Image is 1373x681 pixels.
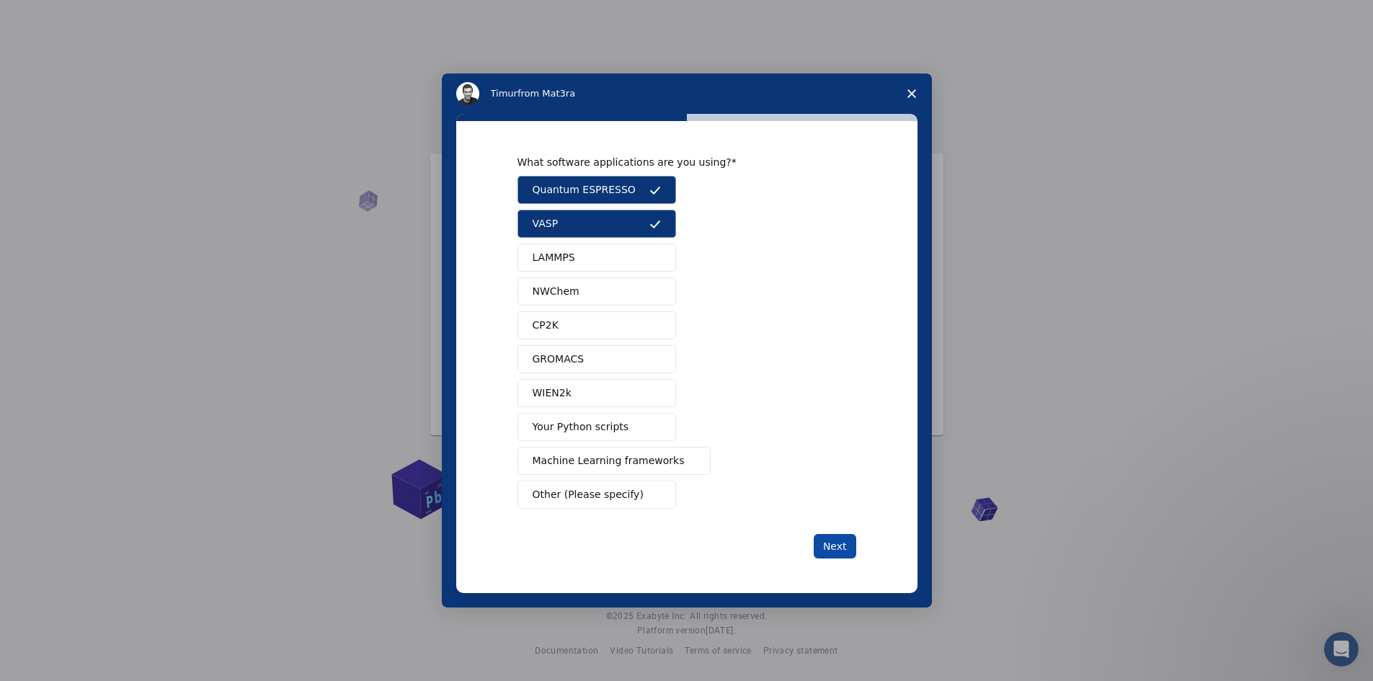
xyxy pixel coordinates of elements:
[533,284,579,299] span: NWChem
[517,88,575,99] span: from Mat3ra
[533,182,636,197] span: Quantum ESPRESSO
[517,311,676,339] button: CP2K
[533,386,572,401] span: WIEN2k
[533,453,685,468] span: Machine Learning frameworks
[517,413,676,441] button: Your Python scripts
[517,210,676,238] button: VASP
[533,352,585,367] span: GROMACS
[517,345,676,373] button: GROMACS
[29,10,74,23] span: Destek
[892,74,932,114] span: Close survey
[533,419,629,435] span: Your Python scripts
[533,318,559,333] span: CP2K
[517,447,711,475] button: Machine Learning frameworks
[814,534,856,558] button: Next
[533,487,644,502] span: Other (Please specify)
[517,481,676,509] button: Other (Please specify)
[456,82,479,105] img: Profile image for Timur
[517,244,676,272] button: LAMMPS
[533,250,575,265] span: LAMMPS
[533,216,559,231] span: VASP
[517,156,835,169] div: What software applications are you using?
[517,176,676,204] button: Quantum ESPRESSO
[517,379,676,407] button: WIEN2k
[491,88,517,99] span: Timur
[517,277,676,306] button: NWChem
